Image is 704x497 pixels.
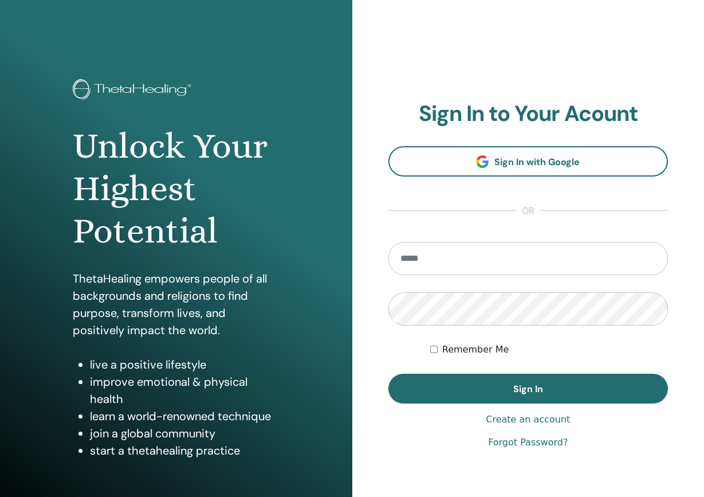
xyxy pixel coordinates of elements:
h2: Sign In to Your Acount [388,101,668,127]
li: join a global community [90,425,279,442]
span: or [516,204,540,218]
li: improve emotional & physical health [90,373,279,408]
span: Sign In with Google [494,156,580,168]
a: Forgot Password? [488,436,568,449]
a: Sign In with Google [388,146,668,177]
h1: Unlock Your Highest Potential [73,125,279,253]
li: learn a world-renowned technique [90,408,279,425]
div: Keep me authenticated indefinitely or until I manually logout [430,343,668,357]
button: Sign In [388,374,668,404]
a: Create an account [486,413,570,426]
label: Remember Me [442,343,509,357]
li: start a thetahealing practice [90,442,279,459]
span: Sign In [513,383,543,395]
p: ThetaHealing empowers people of all backgrounds and religions to find purpose, transform lives, a... [73,270,279,339]
li: live a positive lifestyle [90,356,279,373]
